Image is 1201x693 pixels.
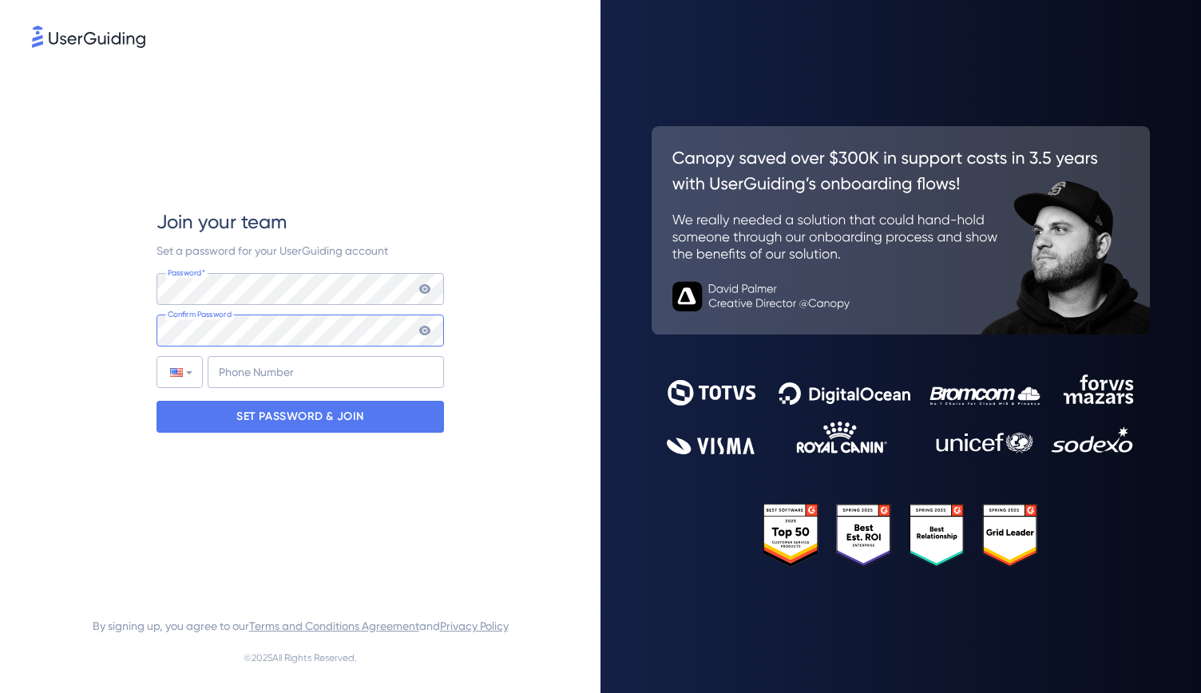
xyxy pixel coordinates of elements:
img: 26c0aa7c25a843aed4baddd2b5e0fa68.svg [652,126,1150,335]
img: 25303e33045975176eb484905ab012ff.svg [763,504,1037,566]
img: 9302ce2ac39453076f5bc0f2f2ca889b.svg [667,374,1136,454]
span: © 2025 All Rights Reserved. [244,648,357,667]
a: Privacy Policy [440,620,509,632]
span: Join your team [157,209,287,235]
input: Phone Number [208,356,444,388]
div: United States: + 1 [157,357,202,387]
span: Set a password for your UserGuiding account [157,244,388,257]
a: Terms and Conditions Agreement [249,620,419,632]
p: SET PASSWORD & JOIN [236,404,364,430]
img: 8faab4ba6bc7696a72372aa768b0286c.svg [32,26,145,48]
span: By signing up, you agree to our and [93,616,509,636]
